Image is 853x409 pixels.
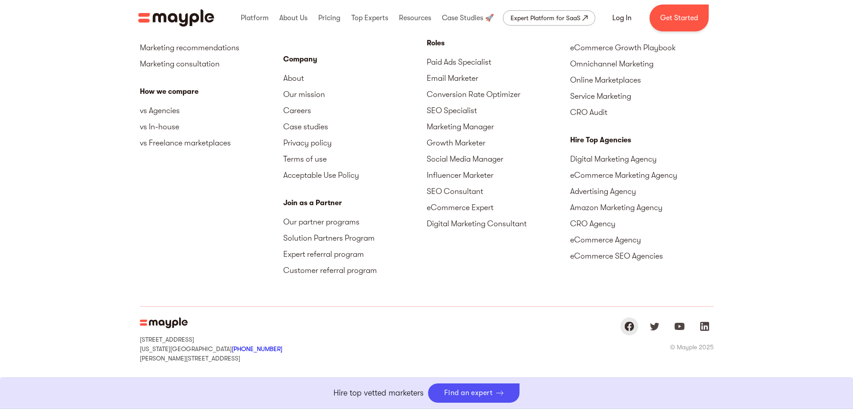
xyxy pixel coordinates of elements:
[570,215,714,232] a: CRO Agency
[140,86,283,97] div: How we compare
[283,119,427,135] a: Case studies
[649,321,660,332] img: twitter logo
[671,317,688,335] a: Mayple at Youtube
[503,10,595,26] a: Expert Platform for SaaS
[140,135,283,151] a: vs Freelance marketplaces
[427,119,570,135] a: Marketing Manager
[316,4,342,32] div: Pricing
[138,9,214,26] a: home
[283,214,427,230] a: Our partner programs
[427,86,570,102] a: Conversion Rate Optimizer
[670,343,714,352] div: © Mayple 2025
[140,56,283,72] a: Marketing consultation
[570,151,714,167] a: Digital Marketing Agency
[620,317,638,335] a: Mayple at Facebook
[283,151,427,167] a: Terms of use
[570,183,714,199] a: Advertising Agency
[140,40,283,56] a: Marketing recommendations
[427,199,570,215] a: eCommerce Expert
[570,167,714,183] a: eCommerce Marketing Agency
[138,9,214,26] img: Mayple logo
[277,4,310,32] div: About Us
[570,232,714,248] a: eCommerce Agency
[570,135,714,145] div: Hire Top Agencies
[649,4,709,31] a: Get Started
[696,317,714,335] a: Mayple at LinkedIn
[427,151,570,167] a: Social Media Manager
[427,38,570,48] div: Roles
[645,317,663,335] a: Mayple at Twitter
[283,262,427,278] a: Customer referral program
[427,135,570,151] a: Growth Marketer
[140,102,283,119] a: vs Agencies
[570,56,714,72] a: Omnichannel Marketing
[699,321,710,332] img: linkedIn
[570,248,714,264] a: eCommerce SEO Agencies
[602,7,642,29] a: Log In
[232,345,282,352] a: [PHONE_NUMBER]
[570,88,714,104] a: Service Marketing
[570,104,714,120] a: CRO Audit
[427,102,570,119] a: SEO Specialist
[511,13,580,23] div: Expert Platform for SaaS
[283,198,427,208] div: Join as a Partner
[427,167,570,183] a: Influencer Marketer
[624,321,635,332] img: facebook logo
[427,70,570,86] a: Email Marketer
[238,4,271,32] div: Platform
[570,40,714,56] a: eCommerce Growth Playbook
[397,4,433,32] div: Resources
[140,335,282,362] div: [STREET_ADDRESS] [US_STATE][GEOGRAPHIC_DATA] [PERSON_NAME][STREET_ADDRESS]
[283,54,427,65] div: Company
[140,317,188,328] img: Mayple Logo
[140,119,283,135] a: vs In-house
[283,102,427,119] a: Careers
[349,4,390,32] div: Top Experts
[283,86,427,102] a: Our mission
[283,70,427,86] a: About
[283,135,427,151] a: Privacy policy
[570,72,714,88] a: Online Marketplaces
[427,183,570,199] a: SEO Consultant
[283,167,427,183] a: Acceptable Use Policy
[427,215,570,232] a: Digital Marketing Consultant
[427,54,570,70] a: Paid Ads Specialist
[674,321,685,332] img: youtube logo
[283,246,427,262] a: Expert referral program
[570,199,714,215] a: Amazon Marketing Agency
[283,230,427,246] a: Solution Partners Program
